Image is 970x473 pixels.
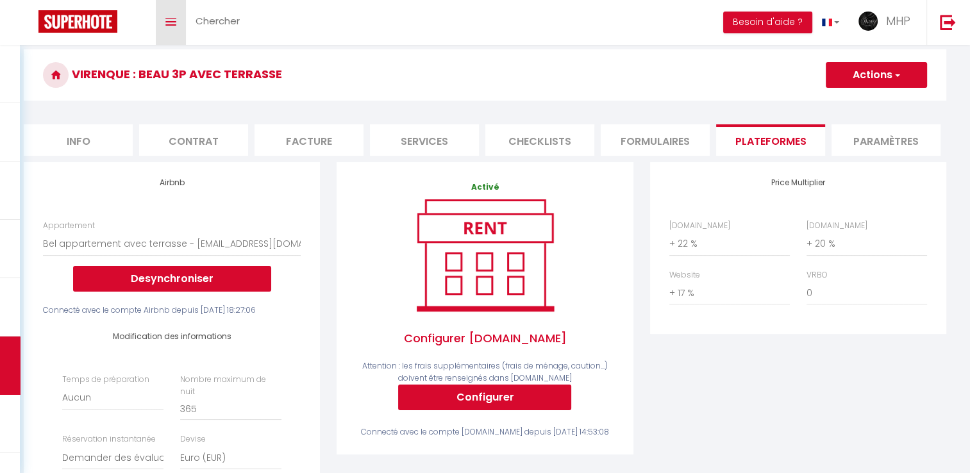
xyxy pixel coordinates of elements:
[940,14,956,30] img: logout
[403,194,567,317] img: rent.png
[356,426,614,438] div: Connecté avec le compte [DOMAIN_NAME] depuis [DATE] 14:53:08
[886,13,910,29] span: MHP
[807,220,867,232] label: [DOMAIN_NAME]
[832,124,941,156] li: Paramètres
[43,178,301,187] h4: Airbnb
[24,49,946,101] h3: Virenque : Beau 3p avec terrasse
[73,266,271,292] button: Desynchroniser
[43,304,301,317] div: Connecté avec le compte Airbnb depuis [DATE] 18:27:06
[196,14,240,28] span: Chercher
[356,317,614,360] span: Configurer [DOMAIN_NAME]
[669,220,730,232] label: [DOMAIN_NAME]
[255,124,364,156] li: Facture
[38,10,117,33] img: Super Booking
[180,433,206,445] label: Devise
[43,220,95,232] label: Appartement
[356,181,614,194] p: Activé
[370,124,479,156] li: Services
[858,12,878,31] img: ...
[669,178,927,187] h4: Price Multiplier
[807,269,828,281] label: VRBO
[62,332,281,341] h4: Modification des informations
[139,124,248,156] li: Contrat
[62,374,149,386] label: Temps de préparation
[180,374,281,398] label: Nombre maximum de nuit
[826,62,927,88] button: Actions
[24,124,133,156] li: Info
[669,269,700,281] label: Website
[62,433,156,445] label: Réservation instantanée
[485,124,594,156] li: Checklists
[723,12,812,33] button: Besoin d'aide ?
[398,385,571,410] button: Configurer
[362,360,608,383] span: Attention : les frais supplémentaires (frais de ménage, caution...) doivent être renseignés dans ...
[716,124,825,156] li: Plateformes
[601,124,710,156] li: Formulaires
